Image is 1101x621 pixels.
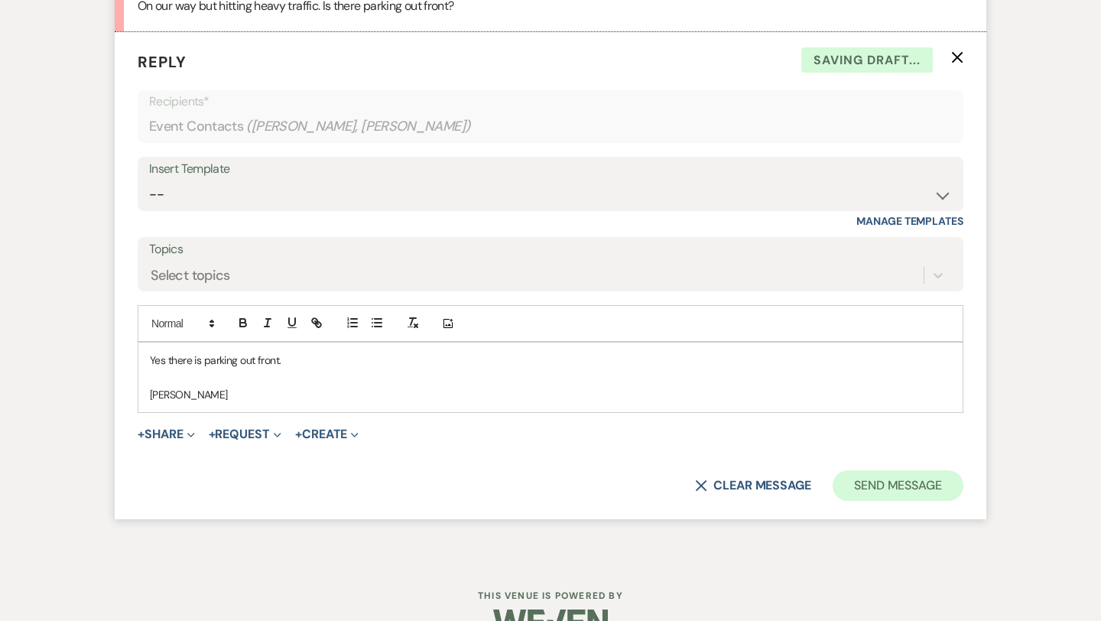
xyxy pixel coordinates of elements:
[801,47,933,73] span: Saving draft...
[295,428,359,441] button: Create
[246,116,471,137] span: ( [PERSON_NAME], [PERSON_NAME] )
[150,386,951,403] p: [PERSON_NAME]
[150,352,951,369] p: Yes there is parking out front.
[138,428,195,441] button: Share
[149,92,952,112] p: Recipients*
[149,239,952,261] label: Topics
[295,428,302,441] span: +
[151,265,230,286] div: Select topics
[149,158,952,180] div: Insert Template
[138,428,145,441] span: +
[209,428,216,441] span: +
[833,470,963,501] button: Send Message
[695,480,811,492] button: Clear message
[149,112,952,141] div: Event Contacts
[209,428,281,441] button: Request
[856,214,963,228] a: Manage Templates
[138,52,187,72] span: Reply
